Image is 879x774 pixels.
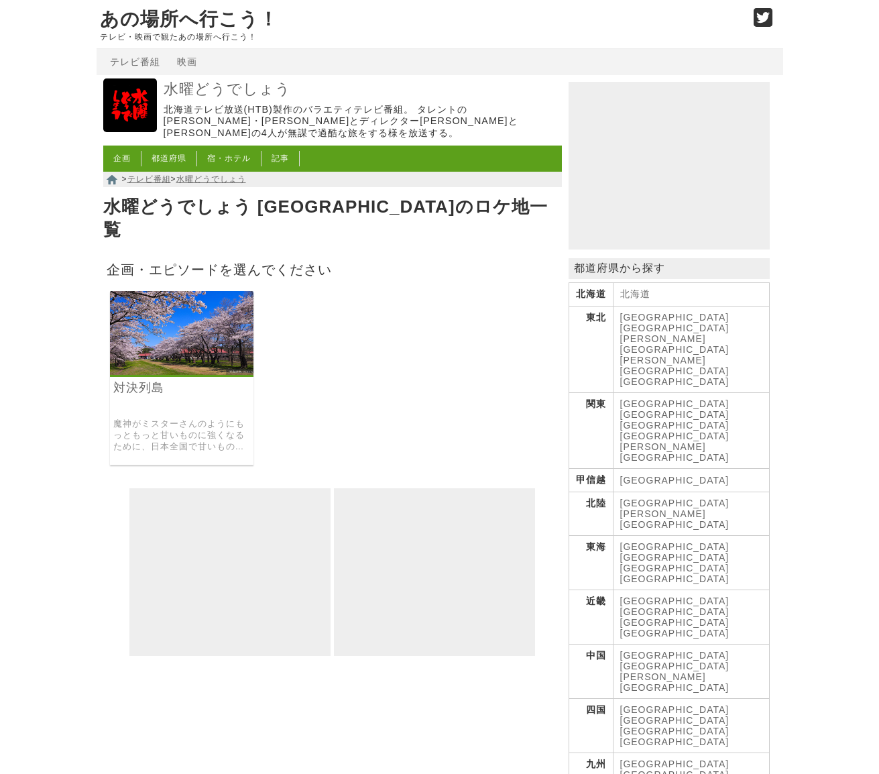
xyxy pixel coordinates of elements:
a: [GEOGRAPHIC_DATA] [620,628,729,639]
a: [GEOGRAPHIC_DATA] [620,452,729,463]
a: [GEOGRAPHIC_DATA] [620,431,729,441]
a: 水曜どうでしょう [176,174,246,184]
a: [GEOGRAPHIC_DATA] [620,661,729,671]
a: [PERSON_NAME][GEOGRAPHIC_DATA] [620,508,729,530]
th: 北陸 [569,492,613,536]
th: 東北 [569,307,613,393]
a: [PERSON_NAME][GEOGRAPHIC_DATA] [620,671,729,693]
p: 北海道テレビ放送(HTB)製作のバラエティテレビ番組。 タレントの[PERSON_NAME]・[PERSON_NAME]とディレクター[PERSON_NAME]と[PERSON_NAME]の4人... [164,104,559,139]
a: [GEOGRAPHIC_DATA] [620,596,729,606]
a: [GEOGRAPHIC_DATA] [620,409,729,420]
a: [GEOGRAPHIC_DATA] [620,498,729,508]
a: [PERSON_NAME][GEOGRAPHIC_DATA] [620,333,729,355]
a: [PERSON_NAME] [620,441,706,452]
iframe: Advertisement [129,488,331,656]
th: 四国 [569,699,613,753]
a: 北海道 [620,288,650,299]
a: [GEOGRAPHIC_DATA] [620,376,729,387]
a: 映画 [177,56,197,67]
a: [GEOGRAPHIC_DATA] [620,617,729,628]
a: [GEOGRAPHIC_DATA] [620,541,729,552]
iframe: Advertisement [569,82,770,250]
a: テレビ番組 [127,174,171,184]
h2: 企画・エピソードを選んでください [103,258,562,281]
nav: > > [103,172,562,187]
a: [GEOGRAPHIC_DATA] [620,552,729,563]
a: テレビ番組 [110,56,160,67]
a: [GEOGRAPHIC_DATA] [620,475,729,486]
a: [GEOGRAPHIC_DATA] [620,420,729,431]
a: あの場所へ行こう！ [100,9,278,30]
a: [GEOGRAPHIC_DATA] [620,736,729,747]
a: [GEOGRAPHIC_DATA] [620,323,729,333]
a: [GEOGRAPHIC_DATA] [620,726,729,736]
a: [GEOGRAPHIC_DATA] [620,715,729,726]
th: 北海道 [569,283,613,307]
p: テレビ・映画で観たあの場所へ行こう！ [100,32,740,42]
img: 水曜どうでしょう [103,78,157,132]
a: [GEOGRAPHIC_DATA] [620,650,729,661]
a: 都道府県 [152,154,186,163]
a: [GEOGRAPHIC_DATA] [620,398,729,409]
h1: 水曜どうでしょう [GEOGRAPHIC_DATA]のロケ地一覧 [103,192,562,245]
p: 都道府県から探す [569,258,770,279]
th: 甲信越 [569,469,613,492]
a: [GEOGRAPHIC_DATA] [620,312,729,323]
th: 近畿 [569,590,613,645]
a: 水曜どうでしょう [103,123,157,134]
th: 関東 [569,393,613,469]
a: 宿・ホテル [207,154,251,163]
a: 水曜どうでしょう [164,80,559,99]
a: 水曜どうでしょう 対決列島 〜the battle of sweets〜 [110,366,254,377]
a: [GEOGRAPHIC_DATA] [620,563,729,573]
a: [GEOGRAPHIC_DATA] [620,606,729,617]
iframe: Advertisement [334,488,535,656]
a: 記事 [272,154,289,163]
a: Twitter (@go_thesights) [754,16,773,27]
a: 魔神がミスターさんのようにもっともっと甘いものに強くなるために、日本全国で甘いもの対決を繰り広げた企画。 [113,419,251,452]
th: 東海 [569,536,613,590]
a: [PERSON_NAME][GEOGRAPHIC_DATA] [620,355,729,376]
a: 対決列島 [113,380,251,396]
a: [GEOGRAPHIC_DATA] [620,704,729,715]
a: [GEOGRAPHIC_DATA] [620,573,729,584]
a: [GEOGRAPHIC_DATA] [620,759,729,769]
a: 企画 [113,154,131,163]
th: 中国 [569,645,613,699]
img: 水曜どうでしょう 対決列島 〜the battle of sweets〜 [110,291,254,375]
